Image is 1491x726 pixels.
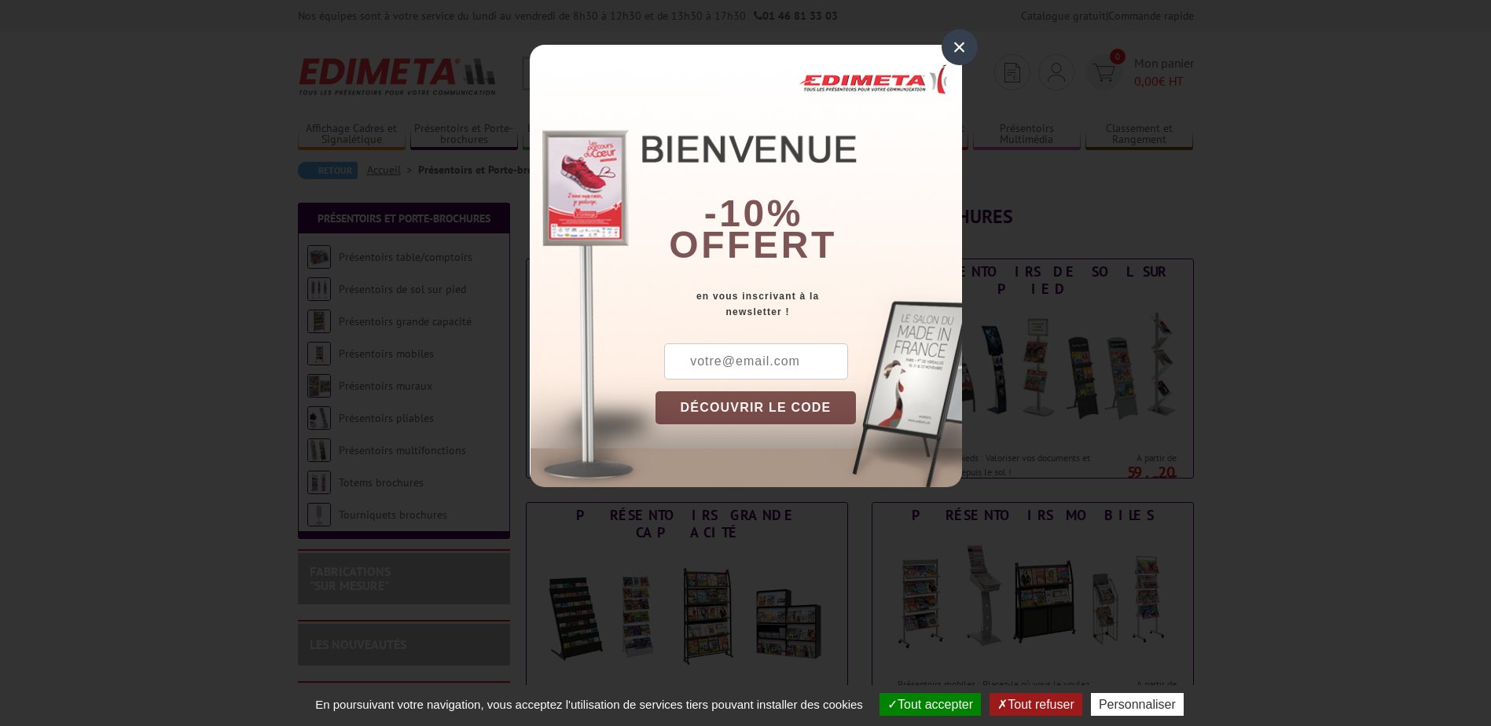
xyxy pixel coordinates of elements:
[704,192,803,234] b: -10%
[656,391,857,424] button: DÉCOUVRIR LE CODE
[990,693,1082,716] button: Tout refuser
[307,698,871,711] span: En poursuivant votre navigation, vous acceptez l'utilisation de services tiers pouvant installer ...
[656,288,962,320] div: en vous inscrivant à la newsletter !
[664,343,848,379] input: votre@email.com
[669,224,837,266] font: offert
[942,29,978,65] div: ×
[1091,693,1184,716] button: Personnaliser (fenêtre modale)
[880,693,981,716] button: Tout accepter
